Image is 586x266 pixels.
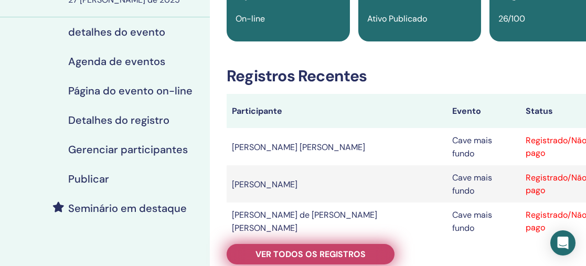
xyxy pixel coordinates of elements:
font: Agenda de eventos [68,55,165,68]
div: Open Intercom Messenger [550,230,576,256]
font: 26/100 [498,13,525,24]
font: [PERSON_NAME] [232,179,297,190]
font: Participante [232,105,282,116]
font: Página do evento on-line [68,84,193,98]
font: Cave mais fundo [452,209,492,233]
font: Detalhes do registro [68,113,169,127]
font: Registros Recentes [227,66,367,86]
font: Cave mais fundo [452,172,492,196]
a: Ver todos os registros [227,244,395,264]
font: Gerenciar participantes [68,143,188,156]
font: Status [526,105,553,116]
font: Cave mais fundo [452,135,492,159]
font: detalhes do evento [68,25,165,39]
font: Publicar [68,172,109,186]
font: Seminário em destaque [68,201,187,215]
font: Evento [452,105,481,116]
font: Ativo Publicado [367,13,427,24]
font: Ver todos os registros [255,249,366,260]
font: [PERSON_NAME] de [PERSON_NAME] [PERSON_NAME] [232,209,377,233]
font: [PERSON_NAME] [PERSON_NAME] [232,142,365,153]
font: On-line [236,13,265,24]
